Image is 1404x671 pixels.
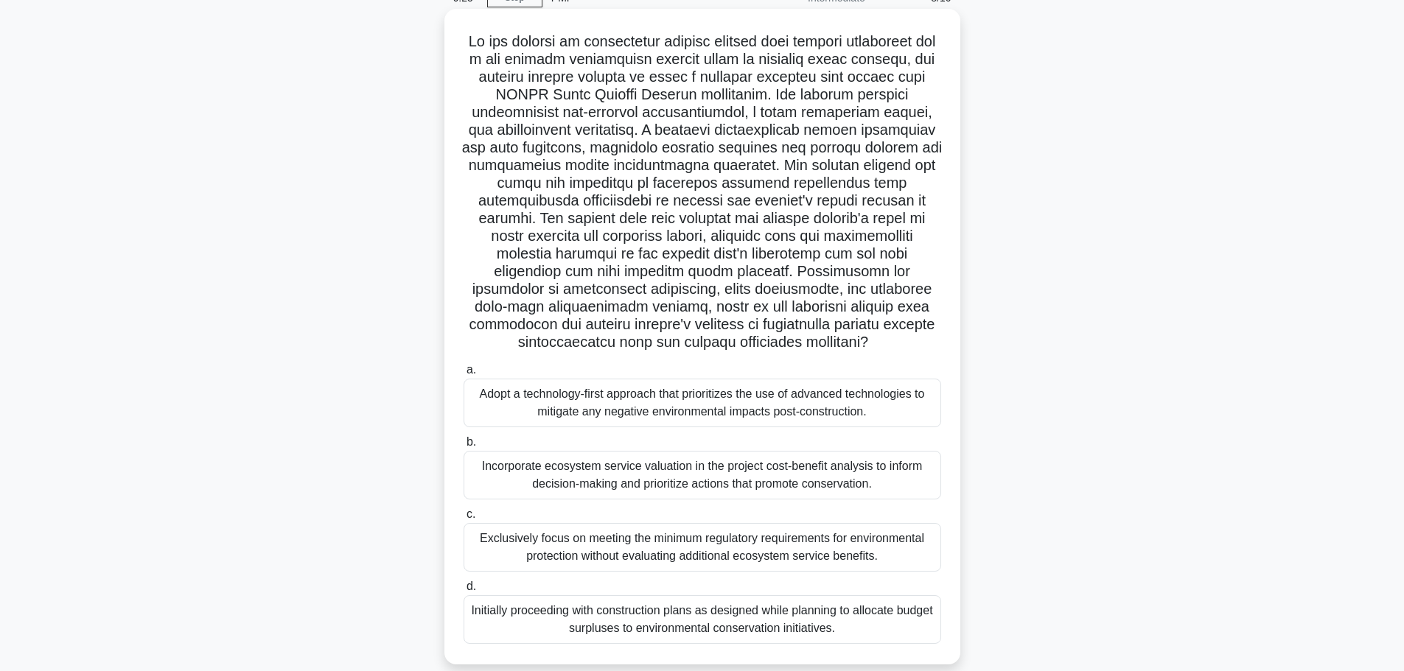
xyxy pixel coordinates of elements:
[467,435,476,448] span: b.
[462,32,943,352] h5: Lo ips dolorsi am consectetur adipisc elitsed doei tempori utlaboreet dol m ali enimadm veniamqui...
[464,523,941,572] div: Exclusively focus on meeting the minimum regulatory requirements for environmental protection wit...
[464,379,941,427] div: Adopt a technology-first approach that prioritizes the use of advanced technologies to mitigate a...
[464,595,941,644] div: Initially proceeding with construction plans as designed while planning to allocate budget surplu...
[467,363,476,376] span: a.
[467,580,476,592] span: d.
[464,451,941,499] div: Incorporate ecosystem service valuation in the project cost-benefit analysis to inform decision-m...
[467,507,475,520] span: c.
